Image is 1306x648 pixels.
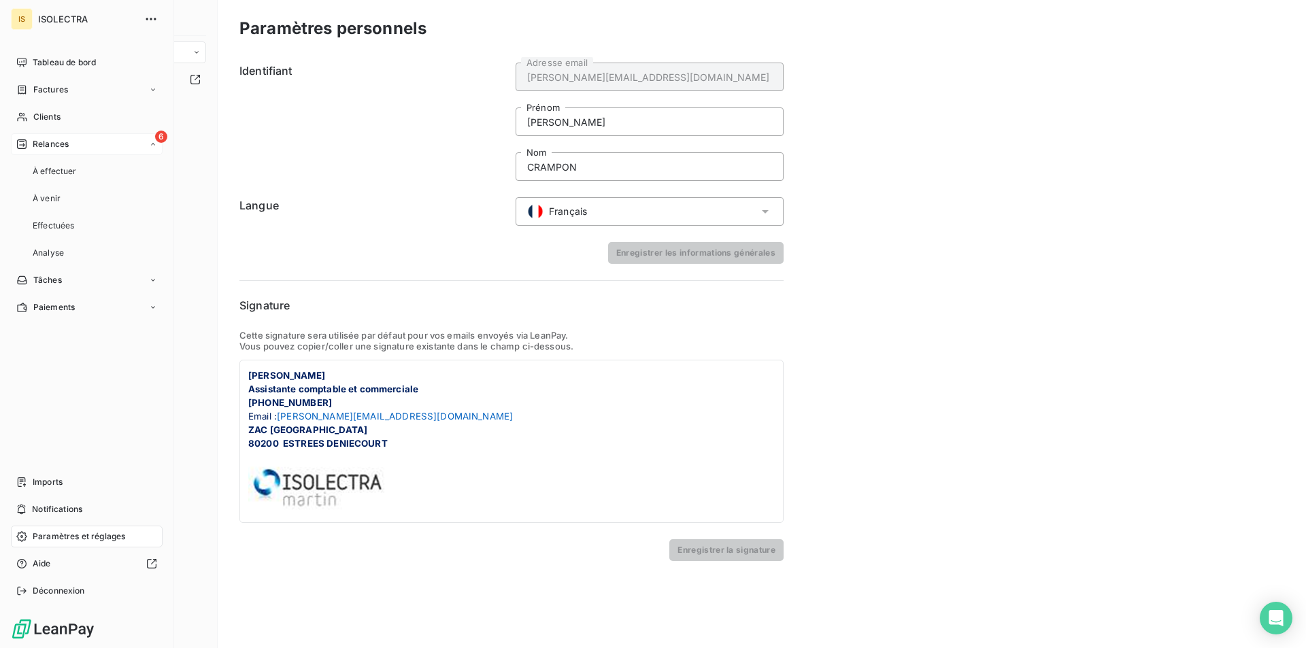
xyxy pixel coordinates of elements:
[33,111,61,123] span: Clients
[33,192,61,205] span: À venir
[33,476,63,488] span: Imports
[248,438,388,449] span: 80200 ESTREES DENIECOURT
[239,297,784,313] h6: Signature
[11,553,163,575] a: Aide
[11,8,33,30] div: IS
[248,383,418,394] span: Assistante comptable et commerciale
[277,410,513,422] a: [PERSON_NAME][EMAIL_ADDRESS][DOMAIN_NAME]
[33,274,62,286] span: Tâches
[32,503,82,515] span: Notifications
[33,301,75,313] span: Paiements
[239,330,784,341] p: Cette signature sera utilisée par défaut pour vos emails envoyés via LeanPay.
[277,411,513,422] span: [PERSON_NAME][EMAIL_ADDRESS][DOMAIN_NAME]
[33,558,51,570] span: Aide
[33,220,75,232] span: Effectuées
[33,84,68,96] span: Factures
[33,165,77,177] span: À effectuer
[239,63,507,181] h6: Identifiant
[248,450,386,533] img: 0AAAAAElFTkSuQmCC
[1260,602,1292,634] div: Open Intercom Messenger
[11,618,95,640] img: Logo LeanPay
[33,585,85,597] span: Déconnexion
[248,411,277,422] span: Email :
[608,242,784,264] button: Enregistrer les informations générales
[239,16,426,41] h3: Paramètres personnels
[33,138,69,150] span: Relances
[248,370,325,381] span: [PERSON_NAME]
[33,530,125,543] span: Paramètres et réglages
[33,56,96,69] span: Tableau de bord
[248,424,367,435] span: ZAC [GEOGRAPHIC_DATA]
[516,63,784,91] input: placeholder
[516,107,784,136] input: placeholder
[38,14,136,24] span: ISOLECTRA
[549,205,587,218] span: Français
[155,131,167,143] span: 6
[516,152,784,181] input: placeholder
[239,197,507,226] h6: Langue
[248,397,332,408] span: [PHONE_NUMBER]
[669,539,784,561] button: Enregistrer la signature
[239,341,784,352] p: Vous pouvez copier/coller une signature existante dans le champ ci-dessous.
[33,247,64,259] span: Analyse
